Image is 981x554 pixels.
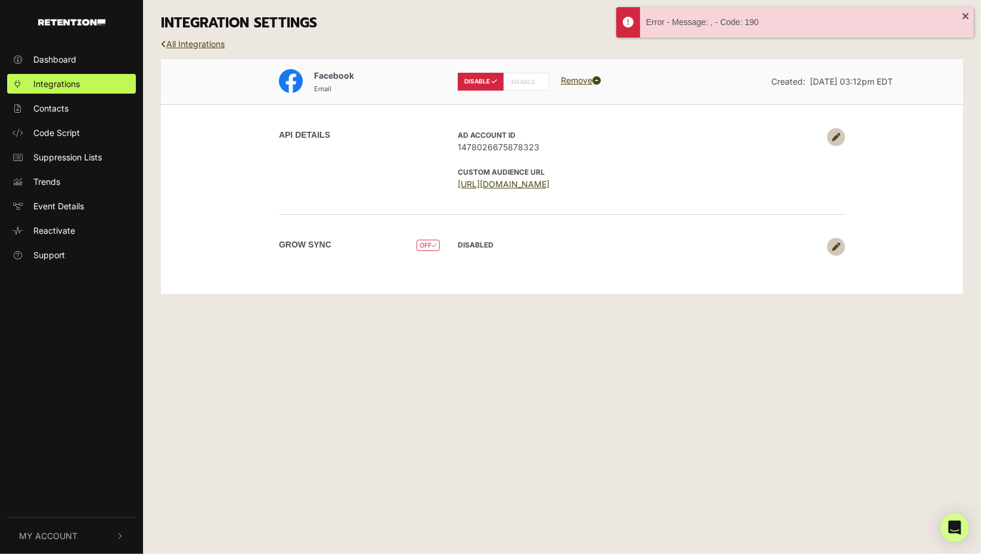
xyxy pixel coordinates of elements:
span: Code Script [33,126,80,139]
span: My Account [19,530,77,542]
span: Event Details [33,200,84,212]
span: [DATE] 03:12pm EDT [810,76,893,86]
a: Contacts [7,98,136,118]
a: Support [7,245,136,265]
strong: AD Account ID [458,131,516,140]
div: Open Intercom Messenger [940,513,969,542]
span: Trends [33,175,60,188]
a: All Integrations [161,39,225,49]
a: Event Details [7,196,136,216]
a: Suppression Lists [7,147,136,167]
span: Created: [771,76,805,86]
img: Retention.com [38,19,105,26]
a: Dashboard [7,49,136,69]
button: My Account [7,518,136,554]
span: Integrations [33,78,80,90]
span: 1478026675878323 [458,141,821,153]
div: Error - Message: , - Code: 190 [646,16,962,29]
small: Email [314,85,331,93]
strong: DISABLED [458,240,493,249]
span: OFF [417,240,440,251]
a: [URL][DOMAIN_NAME] [458,179,550,189]
span: Support [33,249,65,261]
a: Integrations [7,74,136,94]
span: Reactivate [33,224,75,237]
span: Contacts [33,102,69,114]
label: API DETAILS [279,129,330,141]
strong: CUSTOM AUDIENCE URL [458,168,545,177]
h3: INTEGRATION SETTINGS [161,15,963,32]
label: DISABLE [458,73,504,91]
a: Reactivate [7,221,136,240]
span: Suppression Lists [33,151,102,163]
img: Facebook [279,69,303,93]
span: Dashboard [33,53,76,66]
label: Grow Sync [279,239,331,251]
span: Facebook [314,70,354,81]
a: Trends [7,172,136,191]
label: ENABLE [503,73,549,91]
a: Remove [561,75,601,85]
a: Code Script [7,123,136,143]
